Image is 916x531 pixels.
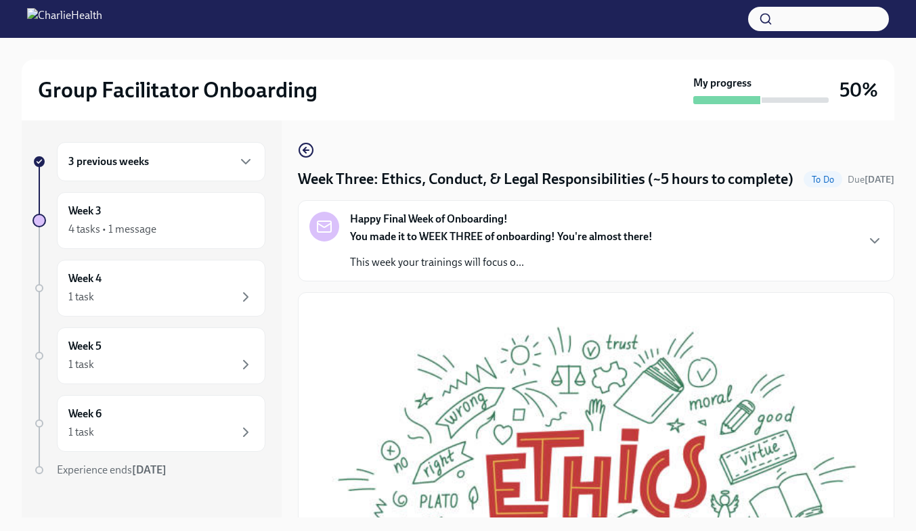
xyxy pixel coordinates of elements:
strong: [DATE] [132,463,167,476]
img: CharlieHealth [27,8,102,30]
strong: [DATE] [865,174,894,185]
div: 1 task [68,357,94,372]
h6: Week 6 [68,407,102,421]
div: 1 task [68,290,94,304]
strong: My progress [693,76,751,91]
a: Week 34 tasks • 1 message [32,192,265,249]
span: Experience ends [57,463,167,476]
a: Week 51 task [32,327,265,384]
h3: 50% [839,78,878,102]
span: To Do [804,175,842,185]
div: 1 task [68,425,94,440]
h4: Week Three: Ethics, Conduct, & Legal Responsibilities (~5 hours to complete) [298,169,793,189]
h6: 3 previous weeks [68,154,149,169]
h2: Group Facilitator Onboarding [38,76,318,103]
p: This week your trainings will focus o... [350,255,653,270]
span: Due [848,174,894,185]
div: 3 previous weeks [57,142,265,181]
a: Week 41 task [32,260,265,317]
h6: Week 3 [68,204,102,218]
h6: Week 5 [68,339,102,354]
strong: You made it to WEEK THREE of onboarding! You're almost there! [350,230,653,243]
a: Week 61 task [32,395,265,452]
div: 4 tasks • 1 message [68,222,156,237]
strong: Happy Final Week of Onboarding! [350,212,508,227]
h6: Week 4 [68,271,102,286]
span: October 20th, 2025 10:00 [848,173,894,186]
